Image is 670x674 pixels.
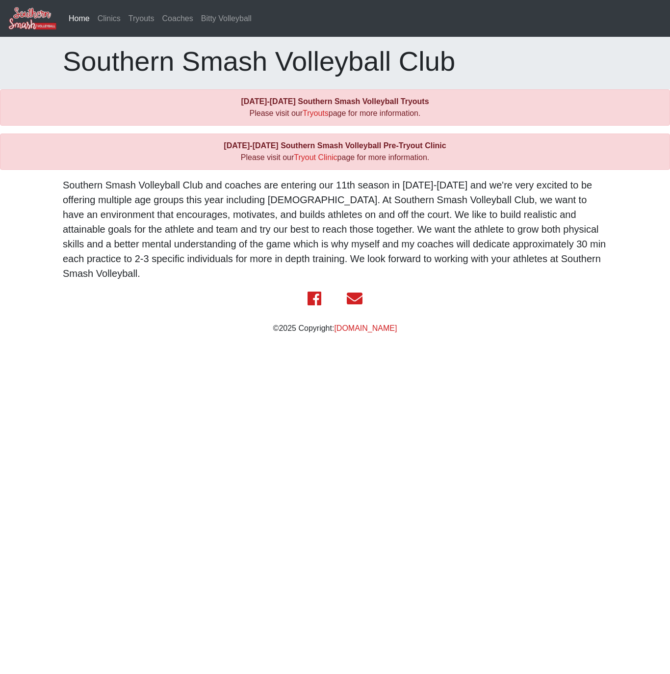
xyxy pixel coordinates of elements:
p: Southern Smash Volleyball Club and coaches are entering our 11th season in [DATE]-[DATE] and we'r... [63,178,607,281]
b: [DATE]-[DATE] Southern Smash Volleyball Pre-Tryout Clinic [224,141,446,150]
a: [DOMAIN_NAME] [334,324,397,332]
a: Clinics [94,9,125,28]
a: Tryouts [125,9,158,28]
a: Coaches [158,9,197,28]
a: Bitty Volleyball [197,9,256,28]
b: [DATE]-[DATE] Southern Smash Volleyball Tryouts [241,97,429,106]
h1: Southern Smash Volleyball Club [63,45,607,78]
img: Southern Smash Volleyball [8,6,57,30]
a: Home [65,9,94,28]
a: Tryouts [303,109,329,117]
a: Tryout Clinic [294,153,337,162]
